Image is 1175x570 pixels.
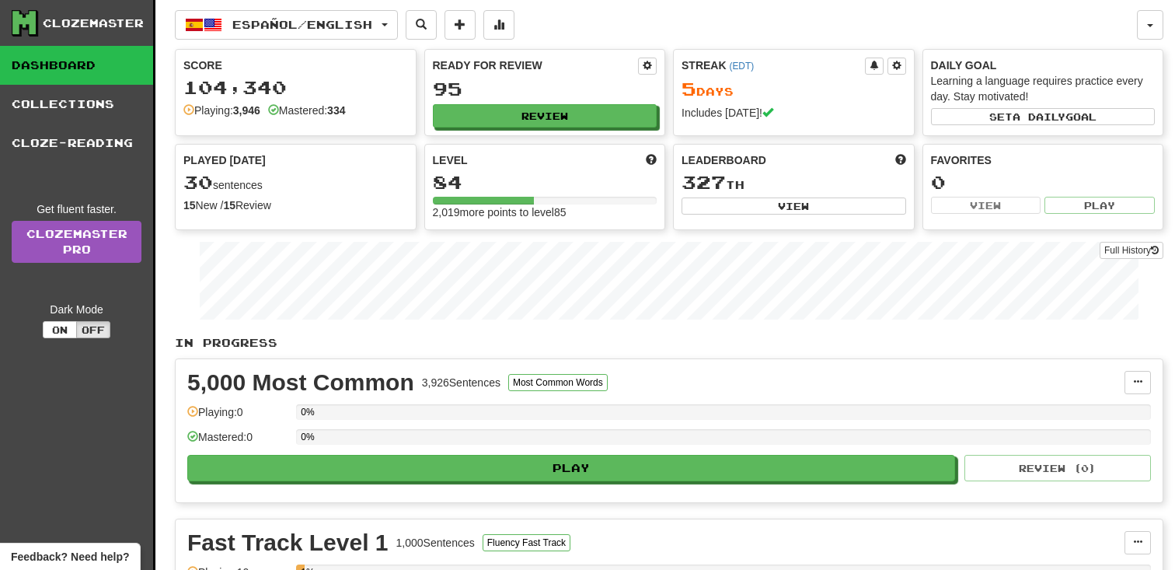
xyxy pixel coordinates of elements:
button: Play [187,455,955,481]
button: Fluency Fast Track [483,534,570,551]
span: Open feedback widget [11,549,129,565]
div: Fast Track Level 1 [187,531,389,554]
button: Seta dailygoal [931,108,1156,125]
div: Get fluent faster. [12,201,141,217]
div: Learning a language requires practice every day. Stay motivated! [931,73,1156,104]
span: This week in points, UTC [895,152,906,168]
div: 3,926 Sentences [422,375,500,390]
div: Includes [DATE]! [682,105,906,121]
button: Full History [1100,242,1163,259]
p: In Progress [175,335,1163,351]
div: th [682,173,906,193]
div: Streak [682,58,865,73]
span: Level [433,152,468,168]
strong: 334 [327,104,345,117]
div: 5,000 Most Common [187,371,414,394]
div: Score [183,58,408,73]
div: 95 [433,79,657,99]
div: 1,000 Sentences [396,535,475,551]
span: Español / English [232,18,372,31]
div: 104,340 [183,78,408,97]
div: Playing: [183,103,260,118]
span: a daily [1013,111,1065,122]
div: Playing: 0 [187,404,288,430]
div: New / Review [183,198,408,213]
div: 0 [931,173,1156,192]
strong: 15 [183,199,196,212]
div: Ready for Review [433,58,639,73]
span: 5 [682,78,696,100]
div: Favorites [931,152,1156,168]
button: Review (0) [964,455,1151,481]
span: 327 [682,171,726,193]
button: Español/English [175,10,398,40]
div: sentences [183,173,408,193]
button: View [682,198,906,215]
span: Score more points to level up [646,152,657,168]
div: Clozemaster [43,16,144,31]
button: Off [76,321,110,338]
div: Daily Goal [931,58,1156,73]
button: Review [433,104,657,128]
button: View [931,197,1041,214]
span: 30 [183,171,213,193]
div: Day s [682,79,906,100]
div: Dark Mode [12,302,141,317]
button: Add sentence to collection [445,10,476,40]
div: 84 [433,173,657,192]
span: Leaderboard [682,152,766,168]
span: Played [DATE] [183,152,266,168]
button: On [43,321,77,338]
strong: 3,946 [233,104,260,117]
button: Most Common Words [508,374,608,391]
button: More stats [483,10,514,40]
div: Mastered: 0 [187,429,288,455]
button: Search sentences [406,10,437,40]
strong: 15 [223,199,235,212]
a: (EDT) [729,61,754,72]
div: 2,019 more points to level 85 [433,205,657,220]
a: ClozemasterPro [12,221,141,263]
div: Mastered: [268,103,346,118]
button: Play [1044,197,1155,214]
